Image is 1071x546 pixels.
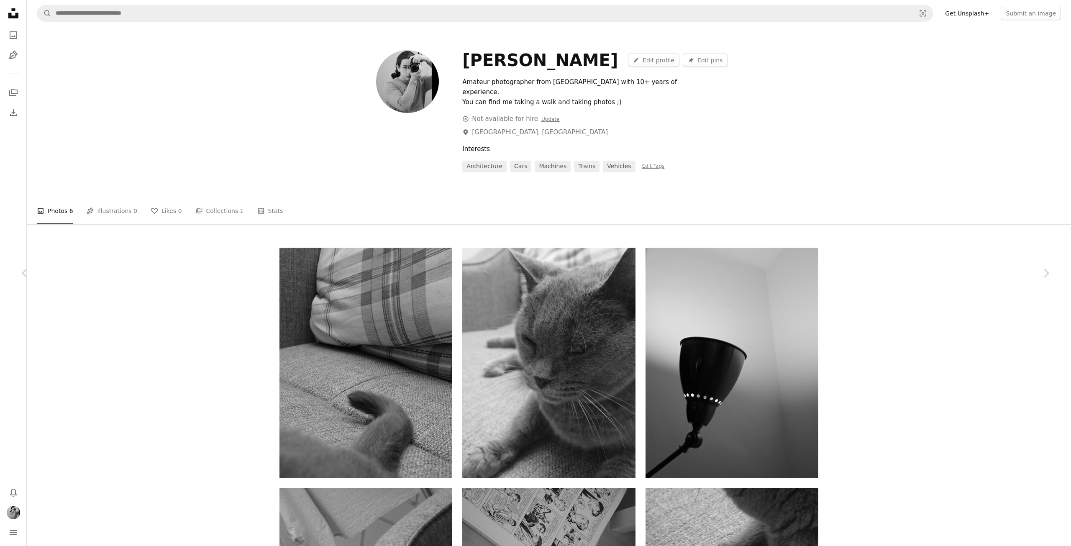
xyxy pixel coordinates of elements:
[683,54,728,67] button: Edit pins
[240,206,244,215] span: 1
[5,504,22,521] button: Profile
[462,114,559,124] div: Not available for hire
[574,161,600,172] a: trains
[5,524,22,541] button: Menu
[541,116,559,122] a: Update
[133,206,137,215] span: 0
[5,484,22,501] button: Notifications
[628,54,679,67] a: Edit profile
[642,163,665,169] span: Edit Tags
[1001,7,1061,20] button: Submit an image
[5,27,22,44] a: Photos
[535,161,571,172] a: machines
[603,161,635,172] a: vehicles
[279,359,452,367] a: View the photo by Mihael Lazar
[5,84,22,101] a: Collections
[646,248,818,478] img: photo-1756333668964-a67c32ede08a
[462,248,635,478] img: photo-1756333669033-90836613ced9
[87,197,137,224] a: Illustrations 0
[376,50,439,113] img: Avatar of user Mihael Lazar
[178,206,182,215] span: 0
[462,77,711,107] div: Amateur photographer from [GEOGRAPHIC_DATA] with 10+ years of experience. You can find me taking ...
[5,104,22,121] a: Download History
[151,197,182,224] a: Likes 0
[195,197,244,224] a: Collections 1
[510,161,531,172] a: cars
[642,163,665,170] a: Edit Tags
[1021,233,1071,313] a: Next
[257,197,283,224] a: Stats
[913,5,933,21] button: Visual search
[37,5,51,21] button: Search Unsplash
[279,248,452,478] img: photo-1756333668953-88b027b2f1c7
[37,5,933,22] form: Find visuals sitewide
[646,359,818,367] a: View the photo by Mihael Lazar
[462,161,507,172] a: architecture
[462,128,608,136] a: [GEOGRAPHIC_DATA], [GEOGRAPHIC_DATA]
[940,7,994,20] a: Get Unsplash+
[5,47,22,64] a: Illustrations
[462,144,818,154] div: Interests
[462,359,635,367] a: View the photo by Mihael Lazar
[462,50,618,70] div: [PERSON_NAME]
[7,506,20,519] img: Avatar of user Mihael Lazar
